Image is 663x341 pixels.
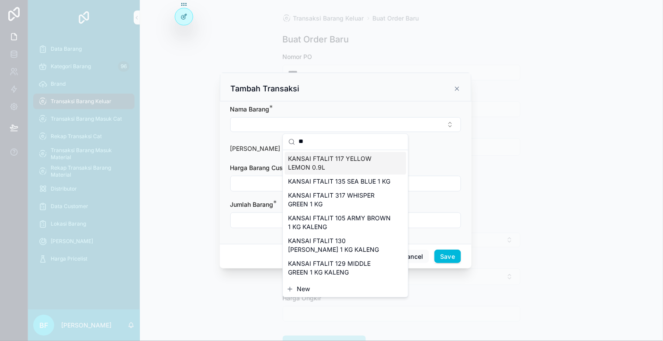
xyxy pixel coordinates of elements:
[230,117,461,132] button: Select Button
[288,177,391,186] span: KANSAI FTALIT 135 SEA BLUE 1 KG
[287,285,405,293] button: New
[231,84,300,94] h3: Tambah Transaksi
[230,105,270,113] span: Nama Barang
[230,145,281,152] span: [PERSON_NAME]
[283,150,408,281] div: Suggestions
[288,154,392,172] span: KANSAI FTALIT 117 YELLOW LEMON 0.9L
[288,237,392,254] span: KANSAI FTALIT 130 [PERSON_NAME] 1 KG KALENG
[230,164,294,171] span: Harga Barang Custom
[297,285,310,293] span: New
[288,214,392,231] span: KANSAI FTALIT 105 ARMY BROWN 1 KG KALENG
[288,191,392,209] span: KANSAI FTALIT 317 WHISPER GREEN 1 KG
[230,201,274,208] span: Jumlah Barang
[434,250,461,264] button: Save
[288,259,392,277] span: KANSAI FTALIT 129 MIDDLE GREEN 1 KG KALENG
[397,250,429,264] button: Cancel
